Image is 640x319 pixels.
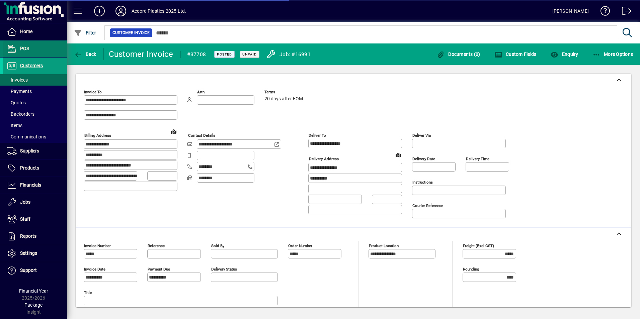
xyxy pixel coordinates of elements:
[148,243,165,248] mat-label: Reference
[3,245,67,262] a: Settings
[7,77,28,83] span: Invoices
[19,288,48,294] span: Financial Year
[3,120,67,131] a: Items
[211,267,237,272] mat-label: Delivery status
[84,90,102,94] mat-label: Invoice To
[3,143,67,159] a: Suppliers
[3,131,67,142] a: Communications
[74,51,96,57] span: Back
[89,5,110,17] button: Add
[20,165,39,171] span: Products
[279,49,311,60] div: Job: #16991
[3,40,67,57] a: POS
[3,97,67,108] a: Quotes
[494,51,537,57] span: Custom Fields
[617,1,632,23] a: Logout
[197,90,205,94] mat-label: Attn
[20,216,30,222] span: Staff
[84,267,105,272] mat-label: Invoice date
[211,243,224,248] mat-label: Sold by
[463,243,494,248] mat-label: Freight (excl GST)
[20,46,29,51] span: POS
[3,74,67,86] a: Invoices
[591,48,635,60] button: More Options
[3,194,67,211] a: Jobs
[463,267,479,272] mat-label: Rounding
[72,48,98,60] button: Back
[3,177,67,194] a: Financials
[74,30,96,35] span: Filter
[412,180,433,185] mat-label: Instructions
[264,96,303,102] span: 20 days after EOM
[264,90,305,94] span: Terms
[7,134,46,139] span: Communications
[3,228,67,245] a: Reports
[20,148,39,153] span: Suppliers
[7,89,32,94] span: Payments
[84,243,111,248] mat-label: Invoice number
[72,27,98,39] button: Filter
[595,1,610,23] a: Knowledge Base
[217,52,232,57] span: Posted
[20,233,36,239] span: Reports
[132,6,186,16] div: Accord Plastics 2025 Ltd.
[309,133,326,138] mat-label: Deliver To
[3,108,67,120] a: Backorders
[20,182,41,188] span: Financials
[20,268,37,273] span: Support
[24,302,43,308] span: Package
[187,49,206,60] div: #37708
[592,51,633,57] span: More Options
[242,52,257,57] span: Unpaid
[7,123,22,128] span: Items
[393,149,404,160] a: View on map
[20,250,37,256] span: Settings
[493,48,538,60] button: Custom Fields
[288,243,312,248] mat-label: Order number
[3,262,67,279] a: Support
[437,51,480,57] span: Documents (0)
[20,199,30,205] span: Jobs
[20,63,43,68] span: Customers
[552,6,589,16] div: [PERSON_NAME]
[550,51,578,57] span: Enquiry
[110,5,132,17] button: Profile
[3,211,67,228] a: Staff
[3,23,67,40] a: Home
[412,156,435,161] mat-label: Delivery date
[112,29,150,36] span: Customer Invoice
[261,48,312,61] a: Job: #16991
[168,126,179,137] a: View on map
[109,49,173,60] div: Customer Invoice
[435,48,482,60] button: Documents (0)
[67,48,104,60] app-page-header-button: Back
[466,156,489,161] mat-label: Delivery time
[3,160,67,177] a: Products
[7,100,26,105] span: Quotes
[84,290,92,295] mat-label: Title
[20,29,32,34] span: Home
[369,243,399,248] mat-label: Product location
[148,267,170,272] mat-label: Payment due
[412,203,443,208] mat-label: Courier Reference
[3,86,67,97] a: Payments
[549,48,580,60] button: Enquiry
[412,133,431,138] mat-label: Deliver via
[7,111,34,117] span: Backorders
